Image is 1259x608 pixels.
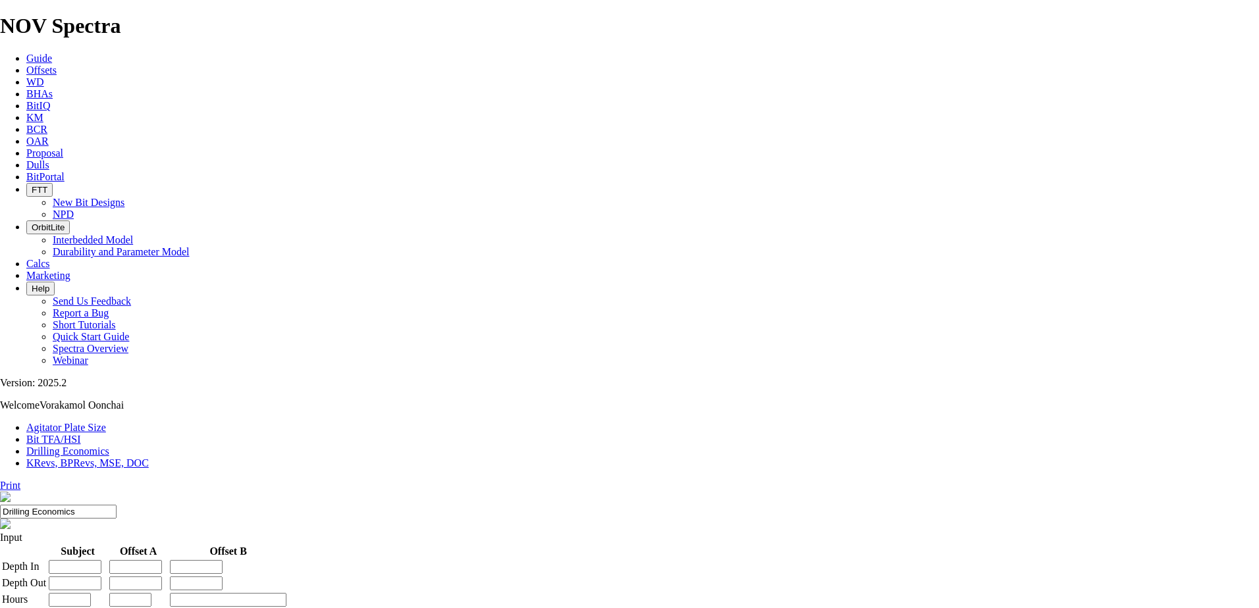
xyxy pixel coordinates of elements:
a: Bit TFA/HSI [26,434,81,445]
td: Depth In [1,559,47,574]
a: KRevs, BPRevs, MSE, DOC [26,457,149,469]
td: Depth Out [1,576,47,591]
a: Dulls [26,159,49,170]
a: Webinar [53,355,88,366]
th: Subject [48,545,107,558]
a: KM [26,112,43,123]
a: Durability and Parameter Model [53,246,190,257]
button: OrbitLite [26,220,70,234]
a: Calcs [26,258,50,269]
a: BCR [26,124,47,135]
a: Report a Bug [53,307,109,318]
a: Agitator Plate Size [26,422,106,433]
a: WD [26,76,44,88]
a: Spectra Overview [53,343,128,354]
a: NPD [53,209,74,220]
a: Proposal [26,147,63,159]
span: FTT [32,185,47,195]
a: Guide [26,53,52,64]
a: Marketing [26,270,70,281]
span: Help [32,284,49,293]
span: OrbitLite [32,222,65,232]
span: Vorakamol Oonchai [40,399,124,411]
a: Offsets [26,64,57,76]
a: BHAs [26,88,53,99]
a: Short Tutorials [53,319,116,330]
th: Offset A [109,545,168,558]
td: Hours [1,592,47,607]
a: New Bit Designs [53,197,124,208]
a: Send Us Feedback [53,295,131,307]
a: Interbedded Model [53,234,133,245]
a: Drilling Economics [26,445,109,457]
a: Quick Start Guide [53,331,129,342]
a: OAR [26,136,49,147]
a: BitIQ [26,100,50,111]
th: Offset B [169,545,287,558]
button: Help [26,282,55,295]
a: BitPortal [26,171,65,182]
button: FTT [26,183,53,197]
